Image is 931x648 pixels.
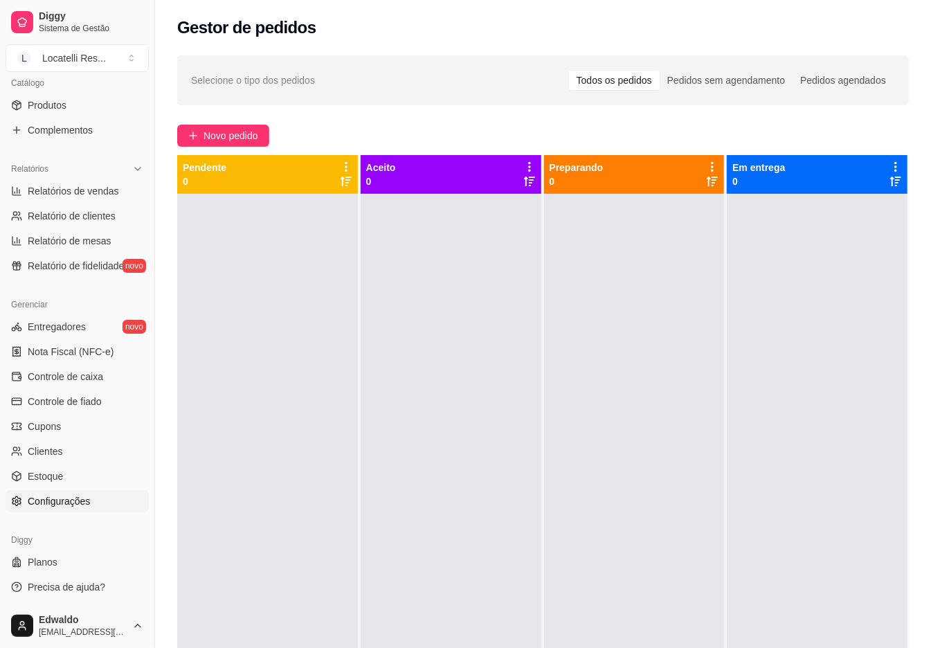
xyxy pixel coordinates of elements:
[6,255,149,277] a: Relatório de fidelidadenovo
[569,71,660,90] div: Todos os pedidos
[177,125,269,147] button: Novo pedido
[6,180,149,202] a: Relatórios de vendas
[188,131,198,141] span: plus
[6,205,149,227] a: Relatório de clientes
[6,341,149,363] a: Nota Fiscal (NFC-e)
[6,551,149,573] a: Planos
[28,395,102,408] span: Controle de fiado
[550,174,604,188] p: 0
[39,10,143,23] span: Diggy
[183,174,226,188] p: 0
[28,444,63,458] span: Clientes
[28,494,90,508] span: Configurações
[28,209,116,223] span: Relatório de clientes
[366,174,396,188] p: 0
[191,73,315,88] span: Selecione o tipo dos pedidos
[6,440,149,462] a: Clientes
[28,234,111,248] span: Relatório de mesas
[6,366,149,388] a: Controle de caixa
[793,71,894,90] div: Pedidos agendados
[39,614,127,627] span: Edwaldo
[6,465,149,487] a: Estoque
[6,94,149,116] a: Produtos
[28,320,86,334] span: Entregadores
[6,415,149,438] a: Cupons
[28,345,114,359] span: Nota Fiscal (NFC-e)
[732,161,785,174] p: Em entrega
[6,576,149,598] a: Precisa de ajuda?
[17,51,31,65] span: L
[183,161,226,174] p: Pendente
[6,230,149,252] a: Relatório de mesas
[39,23,143,34] span: Sistema de Gestão
[204,128,258,143] span: Novo pedido
[28,98,66,112] span: Produtos
[6,609,149,642] button: Edwaldo[EMAIL_ADDRESS][DOMAIN_NAME]
[28,184,119,198] span: Relatórios de vendas
[11,163,48,174] span: Relatórios
[550,161,604,174] p: Preparando
[42,51,106,65] div: Locatelli Res ...
[6,6,149,39] a: DiggySistema de Gestão
[6,529,149,551] div: Diggy
[6,44,149,72] button: Select a team
[6,119,149,141] a: Complementos
[6,390,149,413] a: Controle de fiado
[6,294,149,316] div: Gerenciar
[28,259,124,273] span: Relatório de fidelidade
[366,161,396,174] p: Aceito
[39,627,127,638] span: [EMAIL_ADDRESS][DOMAIN_NAME]
[732,174,785,188] p: 0
[6,490,149,512] a: Configurações
[28,420,61,433] span: Cupons
[177,17,316,39] h2: Gestor de pedidos
[28,370,103,384] span: Controle de caixa
[6,72,149,94] div: Catálogo
[6,316,149,338] a: Entregadoresnovo
[28,555,57,569] span: Planos
[28,580,105,594] span: Precisa de ajuda?
[28,469,63,483] span: Estoque
[28,123,93,137] span: Complementos
[660,71,793,90] div: Pedidos sem agendamento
